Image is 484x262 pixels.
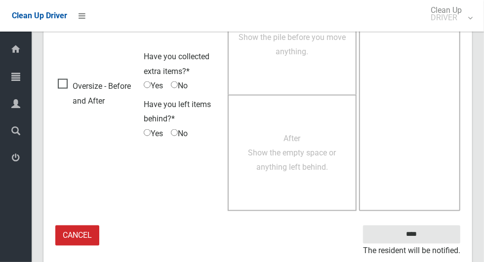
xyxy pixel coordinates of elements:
[431,14,462,21] small: DRIVER
[171,126,188,141] span: No
[363,244,460,259] small: The resident will be notified.
[144,52,209,76] span: Have you collected extra items?*
[55,225,99,246] a: Cancel
[239,18,346,56] span: Before Show the pile before you move anything.
[58,79,139,108] span: Oversize - Before and After
[144,78,163,93] span: Yes
[426,6,472,21] span: Clean Up
[12,8,67,23] a: Clean Up Driver
[171,78,188,93] span: No
[144,100,211,124] span: Have you left items behind?*
[248,134,336,172] span: After Show the empty space or anything left behind.
[12,11,67,20] span: Clean Up Driver
[144,126,163,141] span: Yes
